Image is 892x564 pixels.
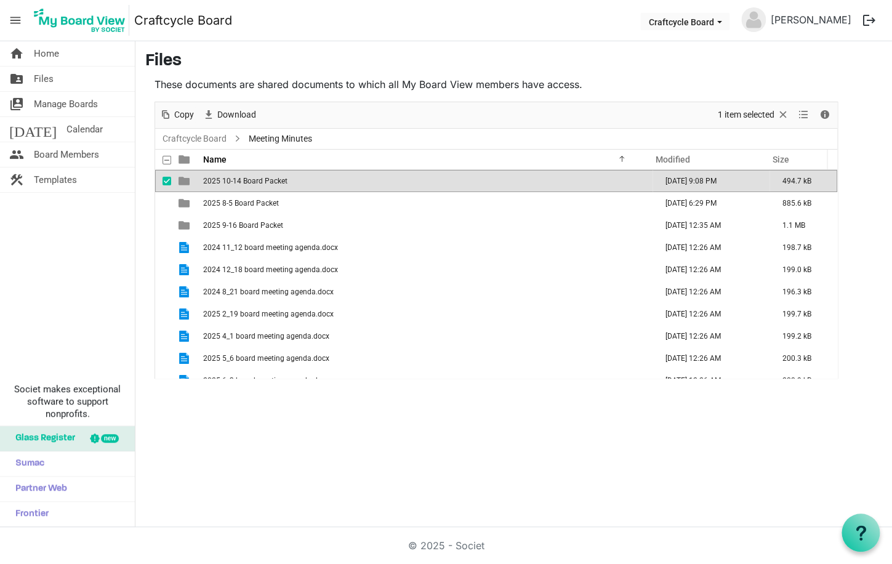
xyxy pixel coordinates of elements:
[199,325,653,347] td: 2025 4_1 board meeting agenda.docx is template cell column header Name
[9,117,57,142] span: [DATE]
[34,92,98,116] span: Manage Boards
[769,369,837,392] td: 200.9 kB is template cell column header Size
[199,192,653,214] td: 2025 8-5 Board Packet is template cell column header Name
[155,170,171,192] td: checkbox
[4,9,27,32] span: menu
[30,5,134,36] a: My Board View Logo
[199,281,653,303] td: 2024 8_21 board meeting agenda.docx is template cell column header Name
[653,347,769,369] td: July 11, 2025 12:26 AM column header Modified
[155,236,171,259] td: checkbox
[653,303,769,325] td: July 11, 2025 12:26 AM column header Modified
[199,170,653,192] td: 2025 10-14 Board Packet is template cell column header Name
[198,102,260,128] div: Download
[717,107,776,123] span: 1 item selected
[145,51,882,72] h3: Files
[653,281,769,303] td: July 11, 2025 12:26 AM column header Modified
[34,142,99,167] span: Board Members
[155,77,838,92] p: These documents are shared documents to which all My Board View members have access.
[9,92,24,116] span: switch_account
[171,192,199,214] td: is template cell column header type
[9,426,75,451] span: Glass Register
[772,155,789,164] span: Size
[203,243,338,252] span: 2024 11_12 board meeting agenda.docx
[246,131,315,147] span: Meeting Minutes
[653,325,769,347] td: July 11, 2025 12:26 AM column header Modified
[653,214,769,236] td: September 16, 2025 12:35 AM column header Modified
[155,325,171,347] td: checkbox
[171,259,199,281] td: is template cell column header type
[201,107,259,123] button: Download
[171,325,199,347] td: is template cell column header type
[203,288,334,296] span: 2024 8_21 board meeting agenda.docx
[155,214,171,236] td: checkbox
[653,369,769,392] td: July 11, 2025 12:26 AM column header Modified
[769,303,837,325] td: 199.7 kB is template cell column header Size
[173,107,195,123] span: Copy
[769,259,837,281] td: 199.0 kB is template cell column header Size
[9,502,49,526] span: Frontier
[9,477,67,501] span: Partner Web
[203,376,329,385] span: 2025 6_3 board meeting agenda.docx
[769,325,837,347] td: 199.2 kB is template cell column header Size
[155,347,171,369] td: checkbox
[653,236,769,259] td: July 11, 2025 12:26 AM column header Modified
[66,117,103,142] span: Calendar
[9,451,44,476] span: Sumac
[199,347,653,369] td: 2025 5_6 board meeting agenda.docx is template cell column header Name
[203,177,287,185] span: 2025 10-14 Board Packet
[769,170,837,192] td: 494.7 kB is template cell column header Size
[796,107,811,123] button: View dropdownbutton
[817,107,834,123] button: Details
[769,214,837,236] td: 1.1 MB is template cell column header Size
[408,539,484,552] a: © 2025 - Societ
[134,8,232,33] a: Craftcycle Board
[171,236,199,259] td: is template cell column header type
[160,131,229,147] a: Craftcycle Board
[769,281,837,303] td: 196.3 kB is template cell column header Size
[203,155,227,164] span: Name
[9,167,24,192] span: construction
[34,167,77,192] span: Templates
[171,170,199,192] td: is template cell column header type
[716,107,792,123] button: Selection
[171,369,199,392] td: is template cell column header type
[199,303,653,325] td: 2025 2_19 board meeting agenda.docx is template cell column header Name
[199,259,653,281] td: 2024 12_18 board meeting agenda.docx is template cell column header Name
[640,13,729,30] button: Craftcycle Board dropdownbutton
[653,192,769,214] td: August 01, 2025 6:29 PM column header Modified
[794,102,814,128] div: View
[34,66,54,91] span: Files
[741,7,766,32] img: no-profile-picture.svg
[653,259,769,281] td: July 11, 2025 12:26 AM column header Modified
[769,347,837,369] td: 200.3 kB is template cell column header Size
[9,66,24,91] span: folder_shared
[769,236,837,259] td: 198.7 kB is template cell column header Size
[101,434,119,443] div: new
[34,41,59,66] span: Home
[155,259,171,281] td: checkbox
[155,281,171,303] td: checkbox
[203,354,329,363] span: 2025 5_6 board meeting agenda.docx
[814,102,835,128] div: Details
[199,214,653,236] td: 2025 9-16 Board Packet is template cell column header Name
[171,303,199,325] td: is template cell column header type
[203,221,283,230] span: 2025 9-16 Board Packet
[766,7,856,32] a: [PERSON_NAME]
[216,107,257,123] span: Download
[6,383,129,420] span: Societ makes exceptional software to support nonprofits.
[653,170,769,192] td: October 13, 2025 9:08 PM column header Modified
[856,7,882,33] button: logout
[171,214,199,236] td: is template cell column header type
[199,236,653,259] td: 2024 11_12 board meeting agenda.docx is template cell column header Name
[769,192,837,214] td: 885.6 kB is template cell column header Size
[158,107,196,123] button: Copy
[203,199,279,207] span: 2025 8-5 Board Packet
[203,265,338,274] span: 2024 12_18 board meeting agenda.docx
[171,281,199,303] td: is template cell column header type
[155,369,171,392] td: checkbox
[9,41,24,66] span: home
[155,192,171,214] td: checkbox
[30,5,129,36] img: My Board View Logo
[9,142,24,167] span: people
[199,369,653,392] td: 2025 6_3 board meeting agenda.docx is template cell column header Name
